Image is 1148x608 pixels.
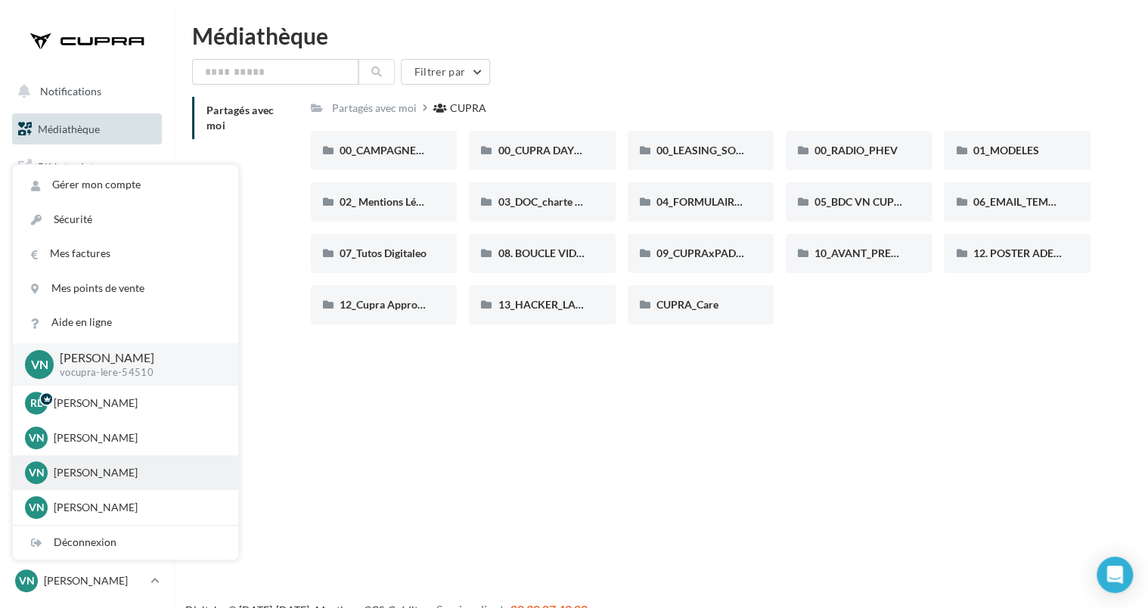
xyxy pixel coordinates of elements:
span: 03_DOC_charte graphique et GUIDELINES [498,195,696,208]
span: 04_FORMULAIRE DES DEMANDES CRÉATIVES [656,195,881,208]
p: vocupra-lere-54510 [60,366,214,380]
span: 00_LEASING_SOCIAL_ÉLECTRIQUE [656,144,825,157]
a: VN [PERSON_NAME] [12,566,162,595]
span: 05_BDC VN CUPRA [814,195,908,208]
span: 10_AVANT_PREMIÈRES_CUPRA (VENTES PRIVEES) [814,247,1062,259]
span: Partagés avec moi [206,104,275,132]
div: Médiathèque [192,24,1130,47]
span: 08. BOUCLE VIDEO ECRAN SHOWROOM [498,247,697,259]
span: 07_Tutos Digitaleo [340,247,427,259]
p: [PERSON_NAME] [54,500,220,515]
span: 12_Cupra Approved_OCCASIONS_GARANTIES [340,298,563,311]
a: Aide en ligne [13,306,238,340]
span: PLV et print personnalisable [38,157,156,189]
button: Notifications [9,76,159,107]
span: 09_CUPRAxPADEL [656,247,747,259]
span: VN [29,465,45,480]
span: 13_HACKER_LA_PQR [498,298,601,311]
div: Partagés avec moi [332,101,417,116]
span: 06_EMAIL_TEMPLATE HTML CUPRA [973,195,1148,208]
span: VN [31,355,48,373]
a: Médiathèque [9,113,165,145]
p: [PERSON_NAME] [54,465,220,480]
a: Gérer mon compte [13,168,238,202]
span: 01_MODELES [973,144,1038,157]
div: Déconnexion [13,526,238,560]
a: Sécurité [13,203,238,237]
span: RL [30,396,42,411]
p: [PERSON_NAME] [60,349,214,367]
button: Filtrer par [401,59,490,85]
span: CUPRA_Care [656,298,718,311]
span: Notifications [40,85,101,98]
span: 02_ Mentions Légales [340,195,439,208]
span: VN [29,430,45,445]
p: [PERSON_NAME] [54,396,220,411]
p: [PERSON_NAME] [54,430,220,445]
div: Open Intercom Messenger [1097,557,1133,593]
span: Médiathèque [38,123,100,135]
span: 00_CAMPAGNE_OCTOBRE [340,144,469,157]
p: [PERSON_NAME] [44,573,144,588]
a: Mes points de vente [13,271,238,306]
a: Mes factures [13,237,238,271]
span: 00_RADIO_PHEV [814,144,898,157]
span: VN [19,573,35,588]
span: 12. POSTER ADEME [973,247,1069,259]
a: PLV et print personnalisable [9,150,165,195]
div: CUPRA [450,101,486,116]
span: VN [29,500,45,515]
span: 00_CUPRA DAYS (JPO) [498,144,607,157]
